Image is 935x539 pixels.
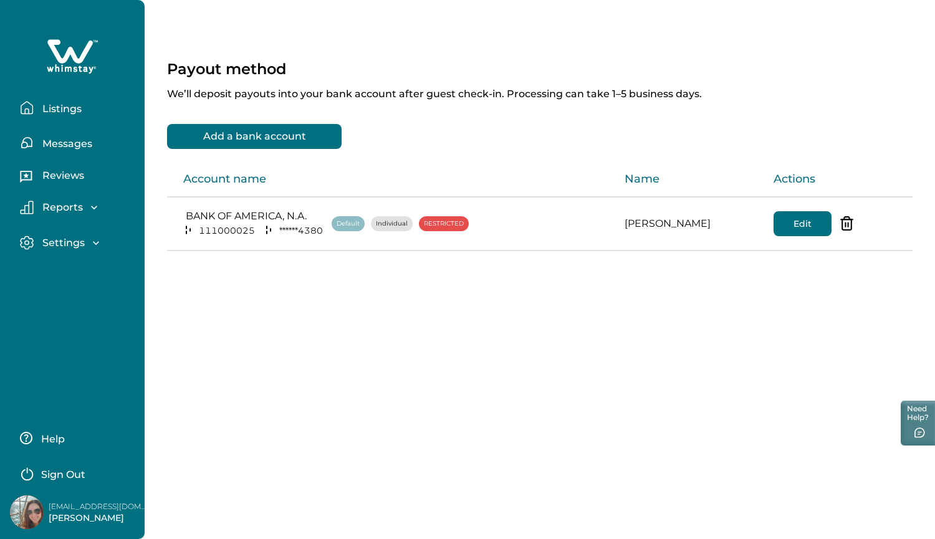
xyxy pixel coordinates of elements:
button: Settings [20,236,135,250]
p: Listings [39,103,82,115]
p: Default [337,217,360,230]
p: 111000025 [196,225,257,237]
th: Name [615,161,764,197]
button: Add a bank account [167,124,342,149]
th: Actions [764,161,913,197]
button: Reviews [20,165,135,190]
p: BANK OF AMERICA, N.A. [183,210,325,222]
p: [EMAIL_ADDRESS][DOMAIN_NAME] [49,500,148,513]
p: Reports [39,201,83,214]
button: Reports [20,201,135,214]
p: Reviews [39,169,84,182]
p: Individual [376,217,408,230]
p: Sign Out [41,469,85,481]
button: Messages [20,130,135,155]
p: We’ll deposit payouts into your bank account after guest check-in. Processing can take 1–5 busine... [167,78,913,100]
p: Help [37,433,65,446]
p: Settings [39,237,85,249]
button: Edit [774,211,832,236]
button: Listings [20,95,135,120]
th: Account name [167,161,615,197]
td: [PERSON_NAME] [615,197,764,250]
button: delete-acc [835,211,860,236]
img: Whimstay Host [10,495,44,529]
p: Payout method [167,60,286,78]
p: [PERSON_NAME] [49,512,148,525]
p: Messages [39,138,92,150]
button: Help [20,426,130,451]
p: RESTRICTED [424,217,464,230]
button: Sign Out [20,460,130,485]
